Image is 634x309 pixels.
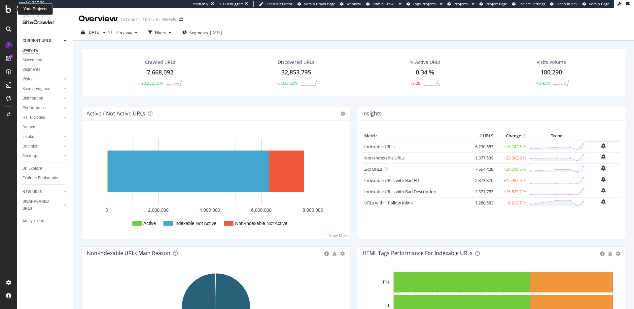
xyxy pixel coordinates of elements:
div: Content [22,124,37,131]
i: Options [340,111,345,116]
text: Title [382,280,390,285]
text: Non-Indexable Not Active [235,221,287,226]
a: Admin Crawl List [366,1,402,7]
div: bell-plus [601,177,606,182]
text: Indexable Not Active [174,221,217,226]
a: Admin Crawl Page [298,1,335,7]
div: HTML Tags Performance for Indexable URLs [363,250,473,256]
td: +32,003.0 % [495,152,528,163]
span: Webflow [346,1,361,6]
a: Content [22,124,68,131]
div: Visits Volume [537,59,566,66]
td: +15,587.6 % [495,175,528,186]
td: 6,290,553 [469,141,495,153]
a: Movements [22,57,68,64]
div: arrow-right-arrow-left [179,17,183,22]
text: H1 [385,303,390,308]
h4: Insights [362,109,382,118]
div: CURRENT URLS [22,37,51,44]
td: 1,280,583 [469,197,495,208]
div: A chart. [87,131,345,234]
th: # URLS [469,131,495,141]
span: 2025 Sep. 12th [88,29,100,35]
th: Metric [363,131,469,141]
div: SiteCrawler [22,19,68,26]
span: Previous [114,29,132,35]
div: Octopart - 10m URL Weekly [121,16,176,23]
a: Open Viz Editor [259,1,293,7]
div: Inlinks [22,133,34,140]
span: Project Page [486,1,507,6]
div: Sitemaps [22,153,39,159]
span: Logs Projects List [413,1,442,6]
td: +20,309.6 % [495,163,528,175]
a: Sitemaps [22,153,62,159]
a: Project Page [479,1,507,7]
td: +18,742.5 % [495,141,528,153]
a: URLs with 1 Follow Inlink [364,200,413,206]
a: Indexable URLs with Bad Description [364,189,436,195]
div: Segments [22,66,40,73]
a: Outlinks [22,143,62,150]
a: Url Explorer [22,165,68,172]
td: 2,371,757 [469,186,495,197]
a: NEW URLS [22,189,62,196]
div: Explorer Bookmarks [22,175,58,182]
div: bell-plus [601,188,606,193]
div: Performance [22,105,46,111]
span: Open Viz Editor [265,1,293,6]
td: 1,377,539 [469,152,495,163]
span: Admin Crawl Page [304,1,335,6]
a: Non-Indexable URLs [364,155,405,161]
text: 6,000,000 [251,207,271,213]
div: Distribution [22,95,43,102]
td: +15,522.2 % [495,186,528,197]
text: 0 [106,207,108,213]
div: NEW URLS [22,189,42,196]
a: Search Engines [22,85,62,92]
button: Segments[DATE] [180,27,225,38]
a: Inlinks [22,133,62,140]
a: Overview [22,47,68,54]
a: Performance [22,105,62,111]
div: Analytics [22,13,68,19]
a: HTTP Codes [22,114,62,121]
button: Previous [114,27,140,38]
text: 4,000,000 [199,207,220,213]
td: 7,664,428 [469,163,495,175]
button: Filters [146,27,174,38]
a: Distribution [22,95,62,102]
div: Filters [155,30,166,35]
span: Projects List [454,1,475,6]
span: Admin Page [589,1,609,6]
div: gear [340,251,345,256]
span: vs [108,29,114,35]
div: bell-plus [601,165,606,171]
a: Indexable URLs [364,144,395,150]
a: Visits [22,76,62,83]
div: % Active URLs [410,59,440,66]
div: Movements [22,57,43,64]
a: Analysis Info [22,218,68,225]
h4: Active / Not Active URLs [87,109,145,118]
text: 8,000,000 [302,207,323,213]
div: 180,290 [541,68,562,77]
div: circle-info [324,251,329,256]
div: HTTP Codes [22,114,45,121]
div: Url Explorer [22,165,43,172]
div: circle-info [600,251,605,256]
div: bell-plus [601,143,606,149]
div: bug [608,251,613,256]
a: Explorer Bookmarks [22,175,68,182]
div: Crawled URLs [145,59,175,66]
a: Admin Page [582,1,609,7]
div: Discovered URLs [278,59,314,66]
span: Segments [190,30,208,35]
div: ReadOnly: [192,1,209,7]
span: Admin Crawl List [372,1,402,6]
a: CURRENT URLS [22,37,62,44]
span: Project Settings [518,1,545,6]
button: [DATE] [79,27,108,38]
div: -3.28 [411,80,420,86]
div: Overview [79,13,118,24]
